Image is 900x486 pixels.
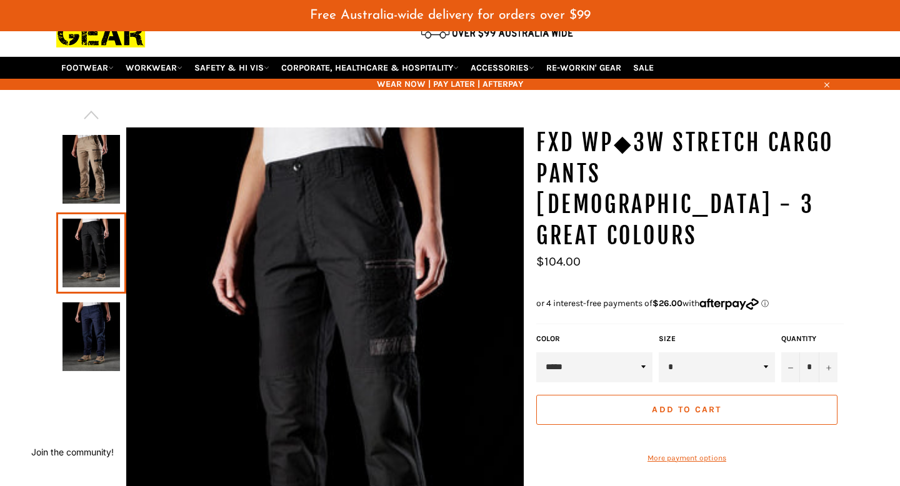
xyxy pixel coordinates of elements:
span: Add to Cart [652,404,721,415]
button: Join the community! [31,447,114,457]
a: RE-WORKIN' GEAR [541,57,626,79]
a: FOOTWEAR [56,57,119,79]
a: SAFETY & HI VIS [189,57,274,79]
a: ACCESSORIES [466,57,539,79]
span: Free Australia-wide delivery for orders over $99 [310,9,591,22]
span: WEAR NOW | PAY LATER | AFTERPAY [56,78,844,90]
a: WORKWEAR [121,57,187,79]
button: Reduce item quantity by one [781,352,800,382]
a: CORPORATE, HEALTHCARE & HOSPITALITY [276,57,464,79]
label: Size [659,334,775,344]
span: $104.00 [536,254,581,269]
button: Increase item quantity by one [819,352,837,382]
button: Add to Cart [536,395,837,425]
label: Quantity [781,334,837,344]
a: More payment options [536,453,837,464]
img: FXD WP◆3W Stretch Cargo Pants LADIES - 3 Great Colours - Workin' Gear [62,135,120,204]
h1: FXD WP◆3W Stretch Cargo Pants [DEMOGRAPHIC_DATA] - 3 Great Colours [536,127,844,251]
label: Color [536,334,652,344]
img: FXD WP◆3W Stretch Cargo Pants LADIES - 3 Great Colours - Workin' Gear [62,302,120,371]
a: SALE [628,57,659,79]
